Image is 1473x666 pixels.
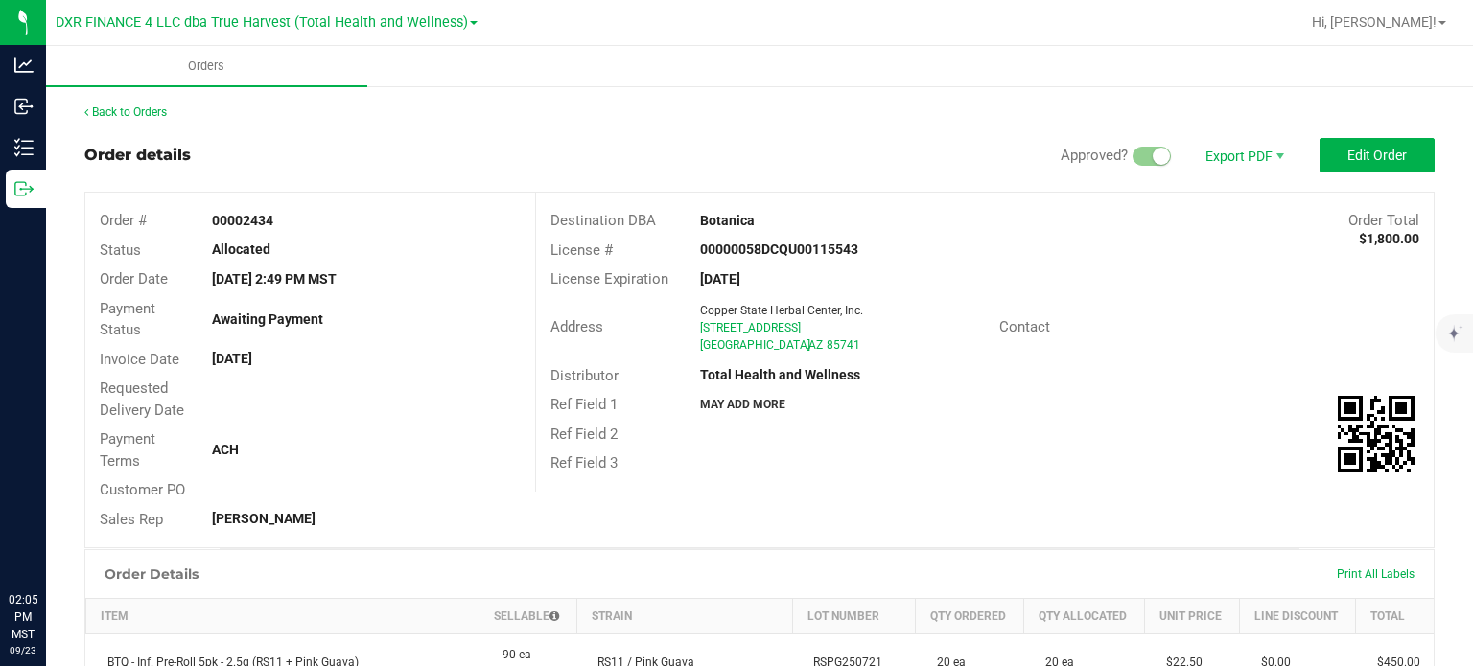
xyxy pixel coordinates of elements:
span: License # [550,241,613,259]
img: Scan me! [1338,396,1415,472]
span: Order # [100,212,147,229]
strong: Total Health and Wellness [700,367,860,382]
span: AZ [808,338,823,352]
strong: 00002434 [212,213,273,228]
a: Orders [46,46,367,86]
inline-svg: Outbound [14,179,34,198]
h1: Order Details [105,566,199,582]
th: Sellable [479,599,576,634]
span: Distributor [550,367,619,384]
span: , [807,338,808,352]
strong: [PERSON_NAME] [212,511,316,526]
span: Payment Terms [100,430,155,470]
strong: [DATE] [700,271,740,287]
th: Lot Number [792,599,915,634]
span: Edit Order [1347,148,1407,163]
span: Destination DBA [550,212,656,229]
th: Line Discount [1240,599,1356,634]
span: 85741 [827,338,860,352]
inline-svg: Analytics [14,56,34,75]
th: Unit Price [1145,599,1240,634]
span: Hi, [PERSON_NAME]! [1312,14,1437,30]
th: Qty Allocated [1024,599,1145,634]
strong: Allocated [212,241,270,257]
span: Order Date [100,270,168,287]
span: Ref Field 1 [550,396,618,413]
span: DXR FINANCE 4 LLC dba True Harvest (Total Health and Wellness) [56,14,468,31]
span: -90 ea [490,648,531,661]
span: Orders [162,57,250,75]
span: Status [100,241,141,259]
th: Qty Ordered [916,599,1024,634]
inline-svg: Inbound [14,97,34,116]
span: Print All Labels [1337,567,1415,581]
qrcode: 00002434 [1338,396,1415,472]
strong: ACH [212,442,239,457]
strong: [DATE] 2:49 PM MST [212,271,337,287]
inline-svg: Inventory [14,138,34,157]
span: [STREET_ADDRESS] [700,321,801,334]
th: Item [86,599,479,634]
span: Customer PO [100,481,185,498]
button: Edit Order [1320,138,1435,172]
strong: MAY ADD MORE [700,398,785,411]
span: [GEOGRAPHIC_DATA] [700,338,810,352]
a: Back to Orders [84,105,167,119]
span: License Expiration [550,270,668,287]
li: Export PDF [1185,138,1300,172]
span: Ref Field 3 [550,454,618,471]
strong: Awaiting Payment [212,311,323,327]
span: Address [550,318,603,335]
th: Total [1356,599,1434,634]
strong: $1,800.00 [1359,231,1419,246]
th: Strain [576,599,792,634]
span: Ref Field 2 [550,425,618,443]
p: 02:05 PM MST [9,591,37,643]
div: Order details [84,144,191,167]
span: Invoice Date [100,351,179,368]
span: Order Total [1348,212,1419,229]
strong: [DATE] [212,351,252,366]
strong: 00000058DCQU00115543 [700,241,858,257]
span: Contact [999,318,1050,335]
strong: Botanica [700,213,755,228]
iframe: Resource center unread badge [57,510,80,533]
p: 09/23 [9,643,37,657]
span: Payment Status [100,300,155,339]
span: Copper State Herbal Center, Inc. [700,304,863,317]
span: Requested Delivery Date [100,379,184,419]
span: Sales Rep [100,511,163,528]
iframe: Resource center [19,513,77,570]
span: Approved? [1061,147,1128,164]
